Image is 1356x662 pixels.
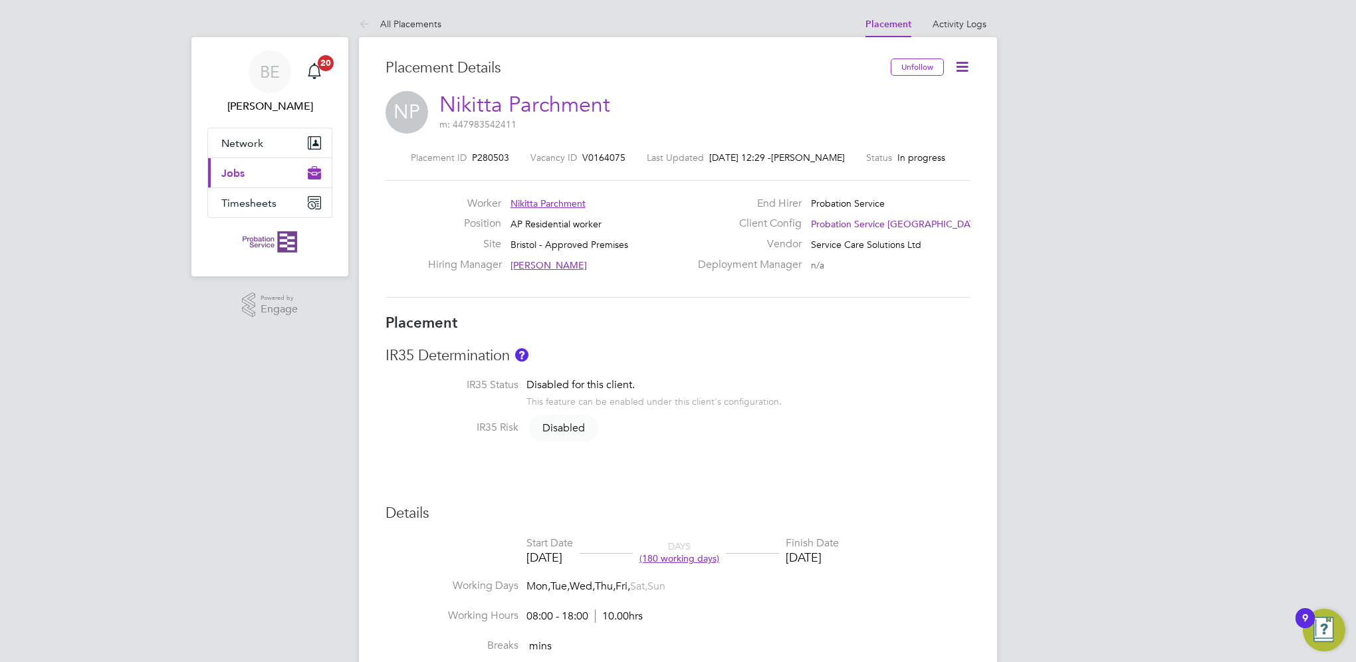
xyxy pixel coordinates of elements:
[510,259,587,271] span: [PERSON_NAME]
[811,197,885,209] span: Probation Service
[786,550,839,565] div: [DATE]
[439,118,516,130] span: m: 447983542411
[630,580,647,593] span: Sat,
[526,378,635,391] span: Disabled for this client.
[510,239,628,251] span: Bristol - Approved Premises
[897,152,945,164] span: In progress
[221,137,263,150] span: Network
[529,639,552,653] span: mins
[221,167,245,179] span: Jobs
[386,579,518,593] label: Working Days
[386,378,518,392] label: IR35 Status
[510,197,586,209] span: Nikitta Parchment
[207,98,332,114] span: Ben Edwards
[261,292,298,304] span: Powered by
[786,536,839,550] div: Finish Date
[811,239,921,251] span: Service Care Solutions Ltd
[690,258,802,272] label: Deployment Manager
[472,152,509,164] span: P280503
[771,152,845,164] span: [PERSON_NAME]
[260,63,280,80] span: BE
[690,197,802,211] label: End Hirer
[191,37,348,276] nav: Main navigation
[428,217,501,231] label: Position
[208,158,332,187] button: Jobs
[386,504,970,523] h3: Details
[510,218,602,230] span: AP Residential worker
[526,550,573,565] div: [DATE]
[428,258,501,272] label: Hiring Manager
[243,231,296,253] img: probationservice-logo-retina.png
[359,18,441,30] a: All Placements
[530,152,577,164] label: Vacancy ID
[428,237,501,251] label: Site
[690,217,802,231] label: Client Config
[550,580,570,593] span: Tue,
[301,51,328,93] a: 20
[647,580,665,593] span: Sun
[207,231,332,253] a: Go to home page
[515,348,528,362] button: About IR35
[639,552,719,564] span: (180 working days)
[318,55,334,71] span: 20
[709,152,771,164] span: [DATE] 12:29 -
[933,18,986,30] a: Activity Logs
[526,609,643,623] div: 08:00 - 18:00
[208,128,332,158] button: Network
[1302,618,1308,635] div: 9
[690,237,802,251] label: Vendor
[866,152,892,164] label: Status
[595,580,616,593] span: Thu,
[865,19,911,30] a: Placement
[811,259,824,271] span: n/a
[386,91,428,134] span: NP
[386,58,881,78] h3: Placement Details
[526,580,550,593] span: Mon,
[428,197,501,211] label: Worker
[647,152,704,164] label: Last Updated
[386,639,518,653] label: Breaks
[386,609,518,623] label: Working Hours
[386,346,970,366] h3: IR35 Determination
[811,218,983,230] span: Probation Service [GEOGRAPHIC_DATA]
[570,580,595,593] span: Wed,
[207,51,332,114] a: BE[PERSON_NAME]
[386,421,518,435] label: IR35 Risk
[242,292,298,318] a: Powered byEngage
[526,392,782,407] div: This feature can be enabled under this client's configuration.
[891,58,944,76] button: Unfollow
[633,540,726,564] div: DAYS
[208,188,332,217] button: Timesheets
[261,304,298,315] span: Engage
[386,314,458,332] b: Placement
[221,197,277,209] span: Timesheets
[526,536,573,550] div: Start Date
[411,152,467,164] label: Placement ID
[582,152,625,164] span: V0164075
[616,580,630,593] span: Fri,
[439,92,610,118] a: Nikitta Parchment
[1303,609,1345,651] button: Open Resource Center, 9 new notifications
[529,415,598,441] span: Disabled
[595,609,643,623] span: 10.00hrs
